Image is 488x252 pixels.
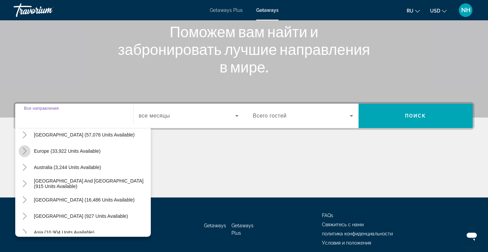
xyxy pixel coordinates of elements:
span: USD [430,8,440,14]
button: Australia (3,244 units available) [30,161,151,173]
button: Поиск [359,104,473,128]
button: Europe (33,922 units available) [30,145,151,157]
a: Getaways [256,7,279,13]
span: [GEOGRAPHIC_DATA] (16,486 units available) [34,197,135,203]
button: [GEOGRAPHIC_DATA] (927 units available) [30,210,151,222]
span: [GEOGRAPHIC_DATA] and [GEOGRAPHIC_DATA] (915 units available) [34,178,147,189]
span: Все направления [24,106,59,110]
span: [GEOGRAPHIC_DATA] (57,076 units available) [34,132,135,138]
h1: Поможем вам найти и забронировать лучшие направления в мире. [117,23,371,76]
button: Toggle Australia (3,244 units available) [19,162,30,173]
button: Toggle Europe (33,922 units available) [19,145,30,157]
button: Toggle Central America (927 units available) [19,210,30,222]
a: Getaways Plus [210,7,243,13]
button: Toggle Caribbean & Atlantic Islands (57,076 units available) [19,129,30,141]
span: Asia (10,904 units available) [34,230,95,235]
button: Change currency [430,6,447,16]
button: Toggle Asia (10,904 units available) [19,227,30,238]
iframe: Кнопка запуска окна обмена сообщениями [461,225,483,247]
button: Asia (10,904 units available) [30,226,151,238]
span: все месяцы [139,113,170,119]
div: Search widget [15,104,473,128]
button: Toggle South Pacific and Oceania (915 units available) [19,178,30,190]
span: Всего гостей [253,113,287,119]
a: Getaways [204,223,226,228]
span: Australia (3,244 units available) [34,165,101,170]
span: [GEOGRAPHIC_DATA] (927 units available) [34,213,128,219]
span: NH [461,7,470,14]
span: ru [407,8,413,14]
a: политика конфиденциальности [322,231,393,236]
a: Свяжитесь с нами [322,222,364,227]
button: [GEOGRAPHIC_DATA] (57,076 units available) [30,129,151,141]
a: Travorium [14,1,81,19]
a: Getaways Plus [231,223,253,236]
button: [GEOGRAPHIC_DATA] and [GEOGRAPHIC_DATA] (915 units available) [30,177,151,190]
span: Europe (33,922 units available) [34,148,101,154]
a: Условия и положения [322,240,371,246]
button: [GEOGRAPHIC_DATA] (16,486 units available) [30,194,151,206]
button: Toggle South America (16,486 units available) [19,194,30,206]
span: Поиск [405,113,426,119]
button: Change language [407,6,420,16]
button: User Menu [457,3,474,17]
a: FAQs [322,213,333,218]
